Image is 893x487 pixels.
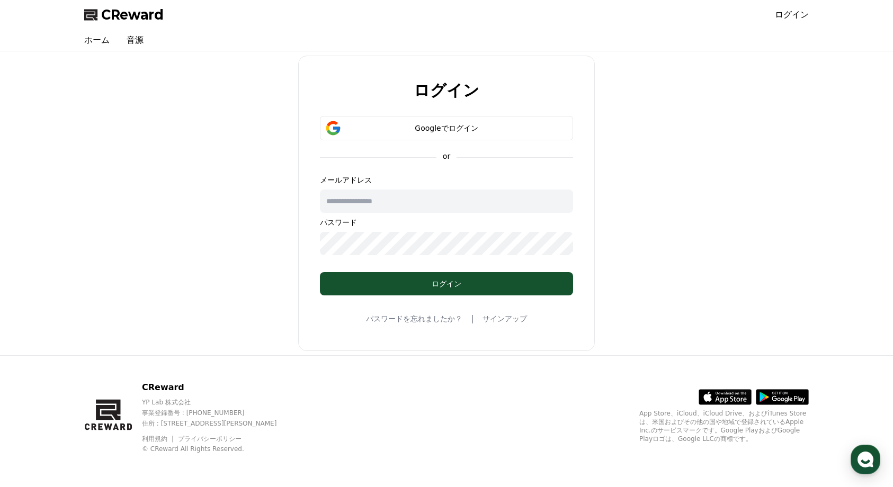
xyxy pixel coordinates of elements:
[142,419,295,428] p: 住所 : [STREET_ADDRESS][PERSON_NAME]
[70,336,137,362] a: Messages
[320,217,573,228] p: パスワード
[142,435,175,443] a: 利用規約
[178,435,242,443] a: プライバシーポリシー
[137,336,203,362] a: Settings
[471,312,474,325] span: |
[335,123,558,133] div: Googleでログイン
[483,313,527,324] a: サインアップ
[157,351,183,360] span: Settings
[118,30,152,51] a: 音源
[84,6,164,23] a: CReward
[142,381,295,394] p: CReward
[414,82,479,99] h2: ログイン
[320,175,573,185] p: メールアドレス
[775,8,809,21] a: ログイン
[27,351,46,360] span: Home
[366,313,462,324] a: パスワードを忘れましたか？
[3,336,70,362] a: Home
[341,278,552,289] div: ログイン
[639,409,809,443] p: App Store、iCloud、iCloud Drive、およびiTunes Storeは、米国およびその他の国や地域で登録されているApple Inc.のサービスマークです。Google P...
[88,352,119,360] span: Messages
[436,151,457,161] p: or
[142,409,295,417] p: 事業登録番号 : [PHONE_NUMBER]
[76,30,118,51] a: ホーム
[101,6,164,23] span: CReward
[320,272,573,295] button: ログイン
[142,398,295,407] p: YP Lab 株式会社
[142,445,295,453] p: © CReward All Rights Reserved.
[320,116,573,140] button: Googleでログイン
